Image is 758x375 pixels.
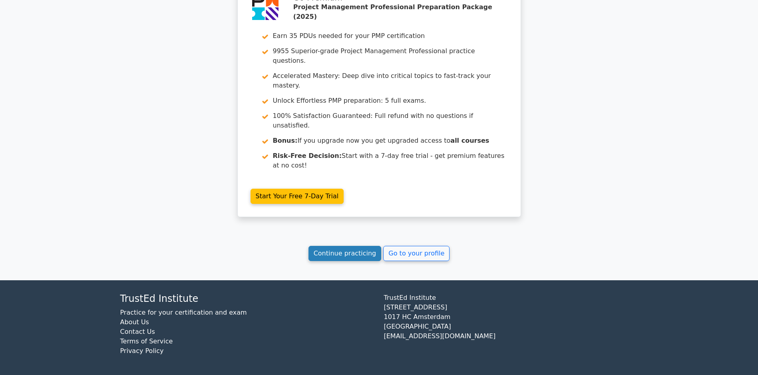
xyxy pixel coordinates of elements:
a: Start Your Free 7-Day Trial [251,189,344,204]
a: Terms of Service [120,337,173,345]
h4: TrustEd Institute [120,293,374,305]
div: TrustEd Institute [STREET_ADDRESS] 1017 HC Amsterdam [GEOGRAPHIC_DATA] [EMAIL_ADDRESS][DOMAIN_NAME] [379,293,643,362]
a: Privacy Policy [120,347,164,355]
a: Practice for your certification and exam [120,309,247,316]
a: Contact Us [120,328,155,335]
a: Continue practicing [308,246,382,261]
a: About Us [120,318,149,326]
a: Go to your profile [383,246,450,261]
